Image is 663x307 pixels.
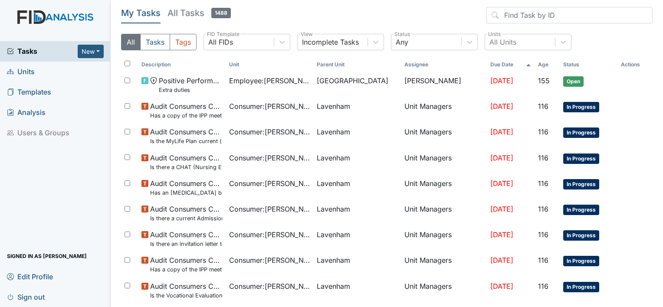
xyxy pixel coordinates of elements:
[125,61,130,66] input: Toggle All Rows Selected
[226,57,313,72] th: Toggle SortBy
[150,204,222,222] span: Audit Consumers Charts Is there a current Admission Agreement (within one year)?
[313,57,401,72] th: Toggle SortBy
[401,200,487,226] td: Unit Managers
[563,256,599,266] span: In Progress
[538,256,548,265] span: 116
[563,230,599,241] span: In Progress
[150,127,222,145] span: Audit Consumers Charts Is the MyLife Plan current (yearly)?
[317,204,350,214] span: Lavenham
[490,282,513,291] span: [DATE]
[150,229,222,248] span: Audit Consumers Charts Is there an invitation letter to Parent/Guardian for current years team me...
[490,230,513,239] span: [DATE]
[486,7,653,23] input: Find Task by ID
[150,153,222,171] span: Audit Consumers Charts Is there a CHAT (Nursing Evaluation) no more than a year old?
[538,76,550,85] span: 155
[489,37,516,47] div: All Units
[150,101,222,120] span: Audit Consumers Charts Has a copy of the IPP meeting been sent to the Parent/Guardian within 30 d...
[490,205,513,213] span: [DATE]
[229,204,310,214] span: Consumer : [PERSON_NAME]
[229,178,310,189] span: Consumer : [PERSON_NAME]
[78,45,104,58] button: New
[401,175,487,200] td: Unit Managers
[121,34,197,50] div: Type filter
[170,34,197,50] button: Tags
[490,179,513,188] span: [DATE]
[317,127,350,137] span: Lavenham
[560,57,617,72] th: Toggle SortBy
[401,57,487,72] th: Assignee
[563,179,599,189] span: In Progress
[538,179,548,188] span: 116
[7,46,78,56] a: Tasks
[229,127,310,137] span: Consumer : [PERSON_NAME]
[563,102,599,112] span: In Progress
[150,255,222,274] span: Audit Consumers Charts Has a copy of the IPP meeting been sent to the Parent/Guardian within 30 d...
[490,127,513,136] span: [DATE]
[563,76,584,87] span: Open
[563,282,599,292] span: In Progress
[401,98,487,123] td: Unit Managers
[211,8,231,18] span: 1488
[563,153,599,164] span: In Progress
[121,34,141,50] button: All
[229,75,310,86] span: Employee : [PERSON_NAME]
[401,123,487,149] td: Unit Managers
[302,37,359,47] div: Incomplete Tasks
[538,230,548,239] span: 116
[138,57,226,72] th: Toggle SortBy
[538,282,548,291] span: 116
[150,214,222,222] small: Is there a current Admission Agreement ([DATE])?
[538,127,548,136] span: 116
[167,7,231,19] h5: All Tasks
[563,205,599,215] span: In Progress
[150,291,222,300] small: Is the Vocational Evaluation current (yearly)?
[401,149,487,175] td: Unit Managers
[140,34,170,50] button: Tasks
[317,255,350,265] span: Lavenham
[229,281,310,291] span: Consumer : [PERSON_NAME]
[229,229,310,240] span: Consumer : [PERSON_NAME]
[538,205,548,213] span: 116
[487,57,534,72] th: Toggle SortBy
[490,76,513,85] span: [DATE]
[317,101,350,111] span: Lavenham
[317,229,350,240] span: Lavenham
[617,57,653,72] th: Actions
[401,251,487,277] td: Unit Managers
[229,101,310,111] span: Consumer : [PERSON_NAME]
[490,153,513,162] span: [DATE]
[150,137,222,145] small: Is the MyLife Plan current (yearly)?
[317,153,350,163] span: Lavenham
[7,249,87,263] span: Signed in as [PERSON_NAME]
[490,256,513,265] span: [DATE]
[7,106,46,119] span: Analysis
[150,189,222,197] small: Has an [MEDICAL_DATA] been completed and recommendations followed?
[317,75,388,86] span: [GEOGRAPHIC_DATA]
[150,163,222,171] small: Is there a CHAT (Nursing Evaluation) no more than a year old?
[7,270,53,283] span: Edit Profile
[538,153,548,162] span: 116
[208,37,233,47] div: All FIDs
[229,153,310,163] span: Consumer : [PERSON_NAME]
[490,102,513,111] span: [DATE]
[150,265,222,274] small: Has a copy of the IPP meeting been sent to the Parent/Guardian [DATE] of the meeting?
[317,178,350,189] span: Lavenham
[150,111,222,120] small: Has a copy of the IPP meeting been sent to the Parent/Guardian [DATE] of the meeting?
[401,72,487,98] td: [PERSON_NAME]
[150,178,222,197] span: Audit Consumers Charts Has an Audiological Evaluation been completed and recommendations followed?
[121,7,161,19] h5: My Tasks
[159,75,222,94] span: Positive Performance Review Extra duties
[317,281,350,291] span: Lavenham
[7,85,51,99] span: Templates
[401,226,487,251] td: Unit Managers
[401,278,487,303] td: Unit Managers
[229,255,310,265] span: Consumer : [PERSON_NAME]
[396,37,408,47] div: Any
[7,65,35,78] span: Units
[7,290,45,304] span: Sign out
[150,281,222,300] span: Audit Consumers Charts Is the Vocational Evaluation current (yearly)?
[535,57,560,72] th: Toggle SortBy
[538,102,548,111] span: 116
[563,127,599,138] span: In Progress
